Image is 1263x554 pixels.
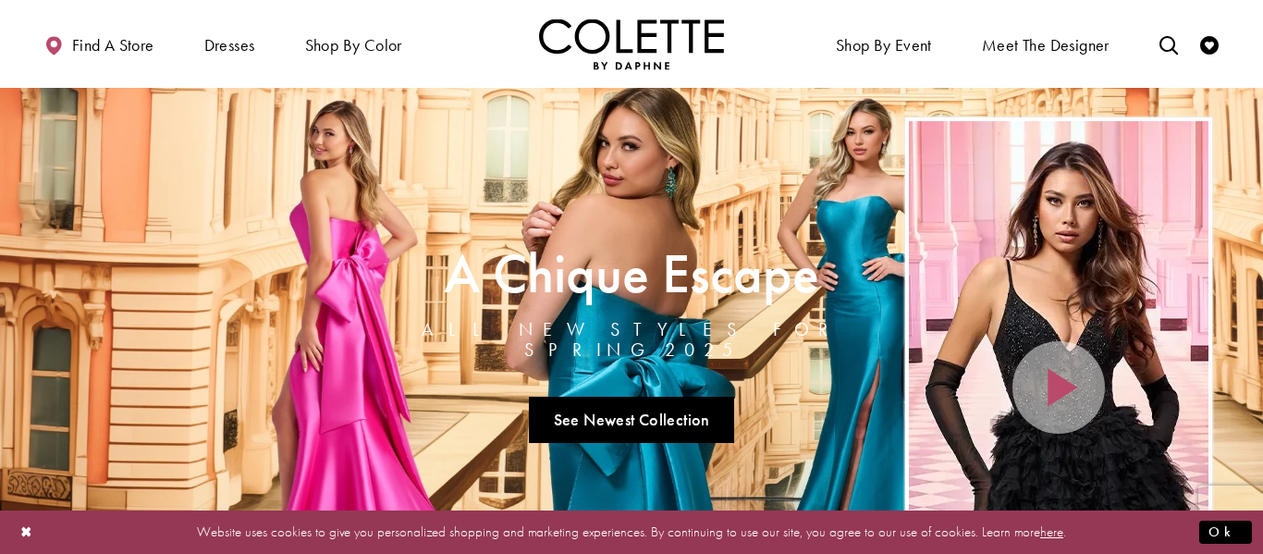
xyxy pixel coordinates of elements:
[1199,521,1252,544] button: Submit Dialog
[11,516,43,548] button: Close Dialog
[133,520,1130,545] p: Website uses cookies to give you personalized shopping and marketing experiences. By continuing t...
[358,389,905,450] ul: Slider Links
[1040,523,1063,541] a: here
[529,397,734,443] a: See Newest Collection A Chique Escape All New Styles For Spring 2025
